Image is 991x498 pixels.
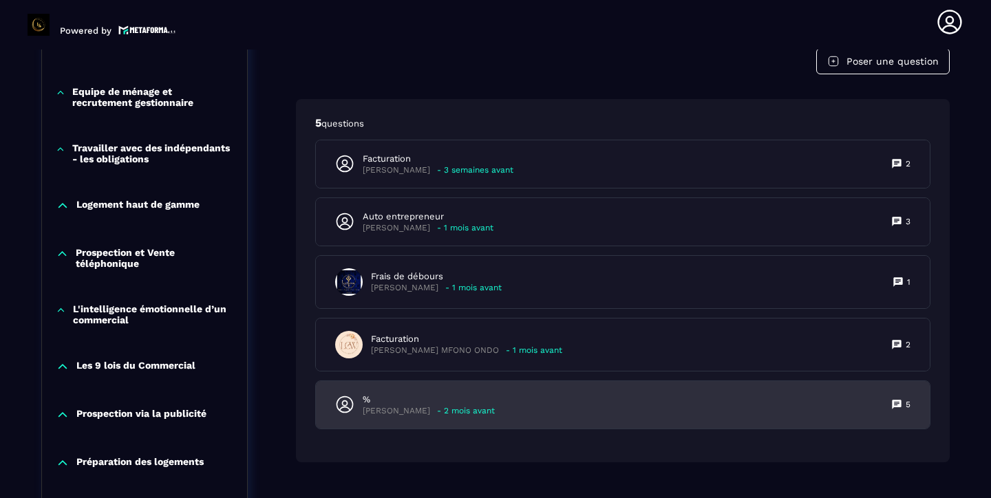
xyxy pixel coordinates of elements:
p: 3 [906,216,910,227]
p: - 1 mois avant [445,283,502,293]
p: Travailler avec des indépendants - les obligations [72,142,233,164]
p: Facturation [363,153,513,165]
p: - 2 mois avant [437,406,495,416]
p: Facturation [371,333,562,345]
p: 1 [907,277,910,288]
p: Powered by [60,25,111,36]
p: Frais de débours [371,270,502,283]
p: [PERSON_NAME] [363,165,430,175]
p: 5 [315,116,930,131]
span: questions [321,118,364,129]
p: - 3 semaines avant [437,165,513,175]
p: [PERSON_NAME] MFONO ONDO [371,345,499,356]
p: Les 9 lois du Commercial [76,360,195,373]
p: Préparation des logements [76,456,204,470]
p: [PERSON_NAME] [363,406,430,416]
button: Poser une question [816,48,950,74]
p: [PERSON_NAME] [371,283,438,293]
p: - 1 mois avant [437,223,493,233]
p: L'intelligence émotionnelle d’un commercial [73,303,233,325]
img: logo-branding [28,14,50,36]
p: Auto entrepreneur [363,210,493,223]
p: Equipe de ménage et recrutement gestionnaire [72,86,233,108]
p: 5 [906,399,910,410]
p: - 1 mois avant [506,345,562,356]
img: logo [118,24,176,36]
p: Logement haut de gamme [76,199,200,213]
p: 2 [906,158,910,169]
p: % [363,393,495,406]
p: Prospection et Vente téléphonique [76,247,233,269]
p: [PERSON_NAME] [363,223,430,233]
p: Prospection via la publicité [76,408,206,422]
p: 2 [906,339,910,350]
